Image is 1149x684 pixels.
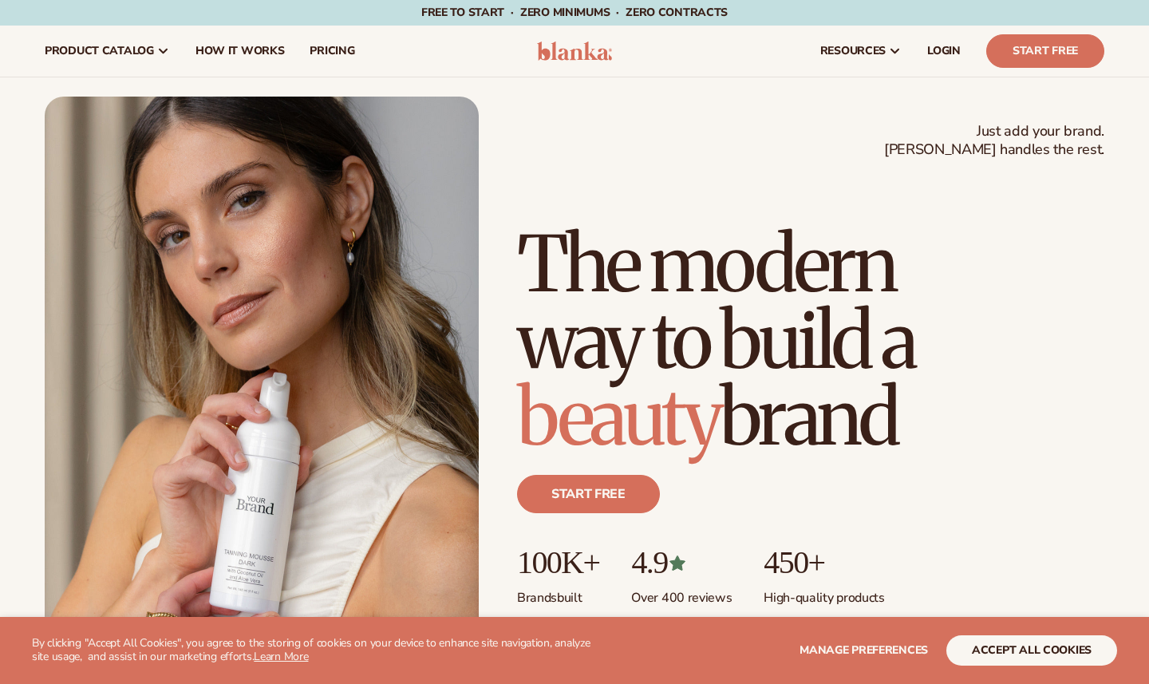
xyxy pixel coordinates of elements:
[517,545,599,580] p: 100K+
[310,45,354,57] span: pricing
[45,45,154,57] span: product catalog
[820,45,886,57] span: resources
[764,545,884,580] p: 450+
[517,475,660,513] a: Start free
[807,26,914,77] a: resources
[183,26,298,77] a: How It Works
[517,370,720,465] span: beauty
[537,42,613,61] img: logo
[254,649,308,664] a: Learn More
[195,45,285,57] span: How It Works
[32,26,183,77] a: product catalog
[986,34,1104,68] a: Start Free
[800,642,928,658] span: Manage preferences
[800,635,928,666] button: Manage preferences
[631,580,732,607] p: Over 400 reviews
[927,45,961,57] span: LOGIN
[421,5,728,20] span: Free to start · ZERO minimums · ZERO contracts
[45,97,479,644] img: Female holding tanning mousse.
[764,580,884,607] p: High-quality products
[517,580,599,607] p: Brands built
[631,545,732,580] p: 4.9
[297,26,367,77] a: pricing
[946,635,1117,666] button: accept all cookies
[32,637,600,664] p: By clicking "Accept All Cookies", you agree to the storing of cookies on your device to enhance s...
[884,122,1104,160] span: Just add your brand. [PERSON_NAME] handles the rest.
[914,26,973,77] a: LOGIN
[517,226,1104,456] h1: The modern way to build a brand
